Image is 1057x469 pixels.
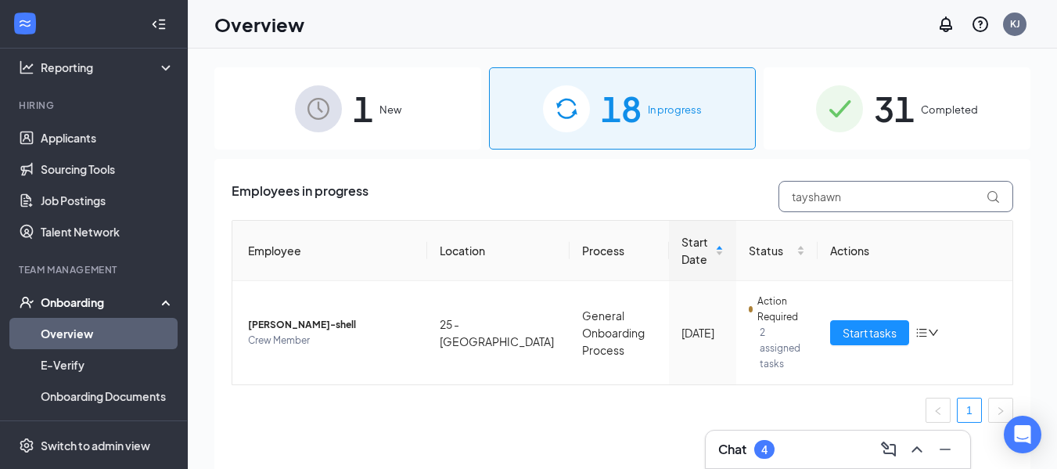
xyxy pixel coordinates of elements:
span: 18 [601,81,642,135]
li: 1 [957,398,982,423]
td: 25 - [GEOGRAPHIC_DATA] [427,281,570,384]
span: Action Required [757,294,805,325]
svg: Minimize [936,440,955,459]
span: In progress [648,102,702,117]
svg: UserCheck [19,294,34,310]
span: Start Date [681,233,712,268]
svg: QuestionInfo [971,15,990,34]
div: KJ [1010,17,1020,31]
a: Job Postings [41,185,174,216]
th: Status [736,221,818,281]
span: Status [749,242,793,259]
input: Search by Name, Job Posting, or Process [778,181,1013,212]
button: right [988,398,1013,423]
span: New [379,102,401,117]
div: Switch to admin view [41,438,150,453]
span: Employees in progress [232,181,369,212]
a: Activity log [41,412,174,443]
div: 4 [761,443,768,456]
span: bars [915,326,928,339]
th: Actions [818,221,1012,281]
span: 31 [874,81,915,135]
svg: Settings [19,438,34,453]
svg: ChevronUp [908,440,926,459]
th: Process [570,221,669,281]
td: General Onboarding Process [570,281,669,384]
h1: Overview [214,11,304,38]
button: ComposeMessage [876,437,901,462]
h3: Chat [718,441,746,458]
svg: Notifications [937,15,955,34]
a: 1 [958,399,981,422]
div: Open Intercom Messenger [1004,416,1041,453]
span: down [928,327,939,338]
div: [DATE] [681,324,724,341]
button: Minimize [933,437,958,462]
button: ChevronUp [904,437,929,462]
svg: WorkstreamLogo [17,16,33,31]
svg: Collapse [151,16,167,32]
a: Applicants [41,122,174,153]
a: Talent Network [41,216,174,247]
div: Team Management [19,263,171,276]
svg: Analysis [19,60,34,75]
div: Hiring [19,99,171,112]
span: [PERSON_NAME]-shell [248,317,415,333]
a: Onboarding Documents [41,381,174,412]
span: 1 [353,81,373,135]
th: Employee [232,221,427,281]
span: 2 assigned tasks [760,325,805,372]
span: left [933,406,943,416]
a: E-Verify [41,349,174,381]
div: Onboarding [41,294,161,310]
button: Start tasks [830,320,909,345]
div: Reporting [41,60,175,75]
span: Start tasks [843,324,897,341]
li: Previous Page [926,398,951,423]
span: Completed [921,102,978,117]
button: left [926,398,951,423]
li: Next Page [988,398,1013,423]
span: Crew Member [248,333,415,348]
a: Overview [41,318,174,349]
a: Sourcing Tools [41,153,174,185]
span: right [996,406,1005,416]
svg: ComposeMessage [879,440,898,459]
th: Location [427,221,570,281]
